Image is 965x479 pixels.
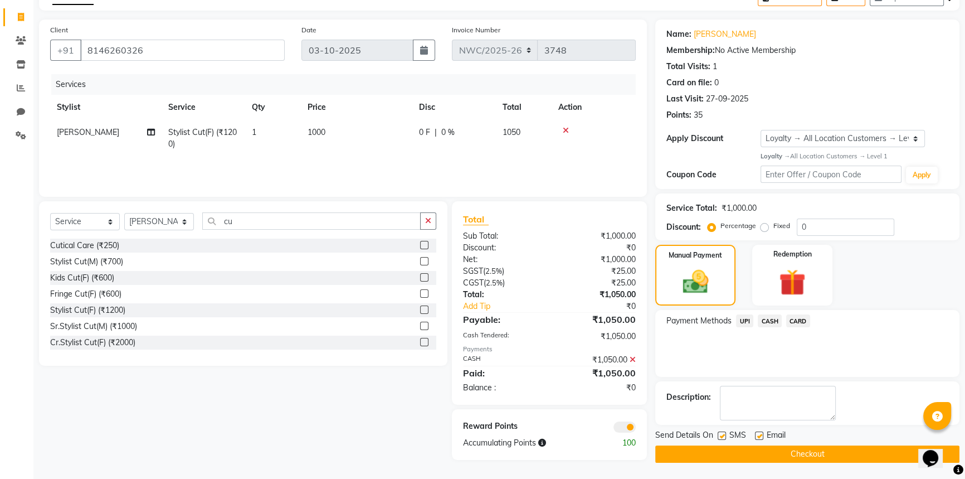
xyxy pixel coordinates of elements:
span: CARD [786,315,810,327]
div: 35 [694,109,703,121]
div: Last Visit: [666,93,704,105]
label: Redemption [773,249,812,259]
div: ₹0 [549,382,644,394]
div: ₹1,000.00 [722,202,757,214]
div: Cutical Care (₹250) [50,240,119,251]
div: Total Visits: [666,61,710,72]
div: 1 [713,61,717,72]
div: Services [51,74,644,95]
a: Add Tip [455,301,566,312]
div: Paid: [455,366,549,380]
div: Name: [666,28,691,40]
div: Sr.Stylist Cut(M) (₹1000) [50,321,137,332]
th: Stylist [50,95,162,120]
span: Stylist Cut(F) (₹1200) [168,127,237,149]
div: Stylist Cut(F) (₹1200) [50,304,125,316]
input: Search or Scan [202,212,421,230]
div: ₹0 [565,301,644,312]
div: Payments [463,345,636,354]
div: Net: [455,254,549,265]
span: Payment Methods [666,315,732,327]
th: Qty [245,95,301,120]
img: _gift.svg [771,266,814,299]
strong: Loyalty → [761,152,790,160]
span: [PERSON_NAME] [57,127,119,137]
div: Discount: [666,221,701,233]
div: Card on file: [666,77,712,89]
span: UPI [736,315,753,327]
div: Fringe Cut(F) (₹600) [50,288,121,300]
span: | [435,127,437,138]
div: Apply Discount [666,133,761,144]
span: 1 [252,127,256,137]
span: 1000 [308,127,325,137]
span: Send Details On [655,429,713,443]
div: Reward Points [455,420,549,433]
input: Enter Offer / Coupon Code [761,166,901,183]
div: Balance : [455,382,549,394]
label: Manual Payment [669,250,722,260]
div: Service Total: [666,202,717,214]
div: ₹1,050.00 [549,331,644,342]
span: SGST [463,266,483,276]
iframe: chat widget [918,434,954,468]
span: 0 % [441,127,455,138]
th: Service [162,95,245,120]
div: Coupon Code [666,169,761,181]
span: Total [463,214,489,225]
div: ₹1,000.00 [549,230,644,242]
th: Disc [412,95,496,120]
label: Invoice Number [452,25,500,35]
div: Description: [666,391,711,403]
input: Search by Name/Mobile/Email/Code [80,40,285,61]
label: Date [301,25,316,35]
div: Membership: [666,45,715,56]
div: ₹0 [549,242,644,254]
button: +91 [50,40,81,61]
th: Action [552,95,636,120]
label: Percentage [720,221,756,231]
span: CGST [463,278,484,288]
div: CASH [455,354,549,366]
div: Payable: [455,313,549,326]
div: ₹1,050.00 [549,354,644,366]
div: ( ) [455,265,549,277]
div: Kids Cut(F) (₹600) [50,272,114,284]
div: Points: [666,109,691,121]
span: 0 F [419,127,430,138]
label: Client [50,25,68,35]
span: 2.5% [486,278,503,287]
div: 0 [714,77,719,89]
span: CASH [758,315,782,327]
div: Total: [455,289,549,301]
div: Cash Tendered: [455,331,549,342]
img: _cash.svg [675,267,717,297]
th: Price [301,95,412,120]
div: ₹1,050.00 [549,366,644,380]
a: [PERSON_NAME] [694,28,756,40]
div: ₹25.00 [549,277,644,289]
span: 1050 [503,127,520,137]
label: Fixed [773,221,790,231]
div: Sub Total: [455,230,549,242]
div: Cr.Stylist Cut(F) (₹2000) [50,337,135,349]
div: ( ) [455,277,549,289]
div: ₹25.00 [549,265,644,277]
span: Email [767,429,786,443]
button: Checkout [655,446,959,463]
div: Stylist Cut(M) (₹700) [50,256,123,268]
div: 27-09-2025 [706,93,748,105]
div: Accumulating Points [455,437,597,449]
div: ₹1,050.00 [549,289,644,301]
span: 2.5% [485,267,502,275]
div: ₹1,050.00 [549,313,644,326]
div: 100 [597,437,644,449]
div: Discount: [455,242,549,254]
span: SMS [729,429,746,443]
th: Total [496,95,552,120]
div: No Active Membership [666,45,948,56]
button: Apply [906,167,938,183]
div: All Location Customers → Level 1 [761,152,948,161]
div: ₹1,000.00 [549,254,644,265]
